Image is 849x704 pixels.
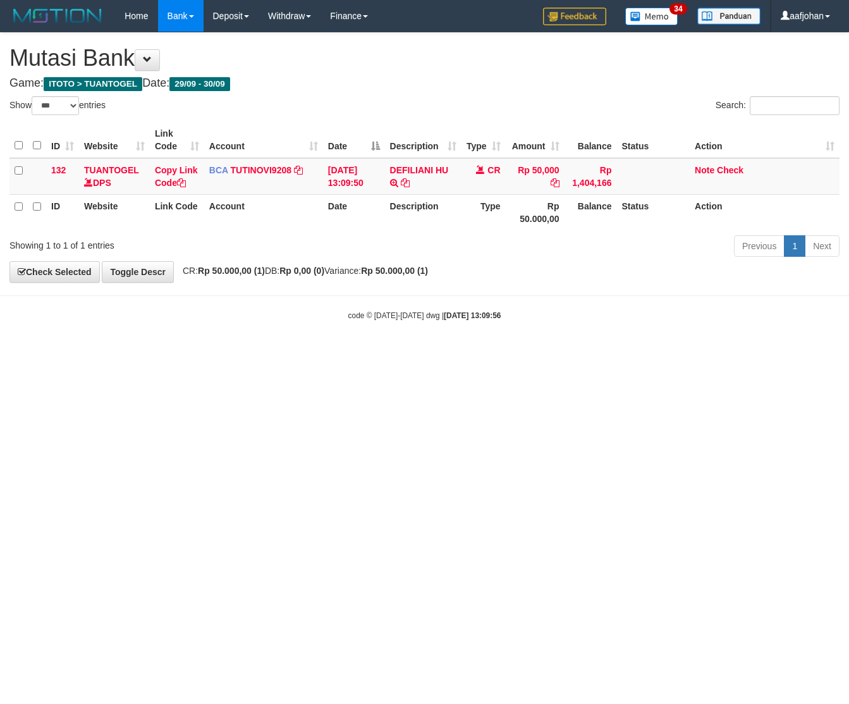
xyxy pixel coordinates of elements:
[716,96,840,115] label: Search:
[9,234,345,252] div: Showing 1 to 1 of 1 entries
[279,266,324,276] strong: Rp 0,00 (0)
[32,96,79,115] select: Showentries
[231,165,291,175] a: TUTINOVI9208
[9,6,106,25] img: MOTION_logo.png
[616,194,690,230] th: Status
[323,158,385,195] td: [DATE] 13:09:50
[690,122,840,158] th: Action: activate to sort column ascending
[9,261,100,283] a: Check Selected
[444,311,501,320] strong: [DATE] 13:09:56
[169,77,230,91] span: 29/09 - 30/09
[176,266,428,276] span: CR: DB: Variance:
[150,122,204,158] th: Link Code: activate to sort column ascending
[46,194,79,230] th: ID
[323,122,385,158] th: Date: activate to sort column descending
[361,266,428,276] strong: Rp 50.000,00 (1)
[506,194,565,230] th: Rp 50.000,00
[697,8,760,25] img: panduan.png
[209,165,228,175] span: BCA
[669,3,687,15] span: 34
[390,165,449,175] a: DEFILIANI HU
[46,122,79,158] th: ID: activate to sort column ascending
[79,158,150,195] td: DPS
[487,165,500,175] span: CR
[717,165,743,175] a: Check
[79,194,150,230] th: Website
[461,194,506,230] th: Type
[506,122,565,158] th: Amount: activate to sort column ascending
[9,77,840,90] h4: Game: Date:
[750,96,840,115] input: Search:
[44,77,142,91] span: ITOTO > TUANTOGEL
[385,194,461,230] th: Description
[204,122,323,158] th: Account: activate to sort column ascending
[323,194,385,230] th: Date
[565,158,617,195] td: Rp 1,404,166
[565,194,617,230] th: Balance
[294,165,303,175] a: Copy TUTINOVI9208 to clipboard
[461,122,506,158] th: Type: activate to sort column ascending
[79,122,150,158] th: Website: activate to sort column ascending
[565,122,617,158] th: Balance
[625,8,678,25] img: Button%20Memo.svg
[616,122,690,158] th: Status
[784,235,805,257] a: 1
[150,194,204,230] th: Link Code
[51,165,66,175] span: 132
[9,46,840,71] h1: Mutasi Bank
[155,165,198,188] a: Copy Link Code
[734,235,785,257] a: Previous
[9,96,106,115] label: Show entries
[204,194,323,230] th: Account
[348,311,501,320] small: code © [DATE]-[DATE] dwg |
[102,261,174,283] a: Toggle Descr
[385,122,461,158] th: Description: activate to sort column ascending
[690,194,840,230] th: Action
[695,165,714,175] a: Note
[551,178,559,188] a: Copy Rp 50,000 to clipboard
[543,8,606,25] img: Feedback.jpg
[84,165,139,175] a: TUANTOGEL
[506,158,565,195] td: Rp 50,000
[401,178,410,188] a: Copy DEFILIANI HU to clipboard
[198,266,265,276] strong: Rp 50.000,00 (1)
[805,235,840,257] a: Next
